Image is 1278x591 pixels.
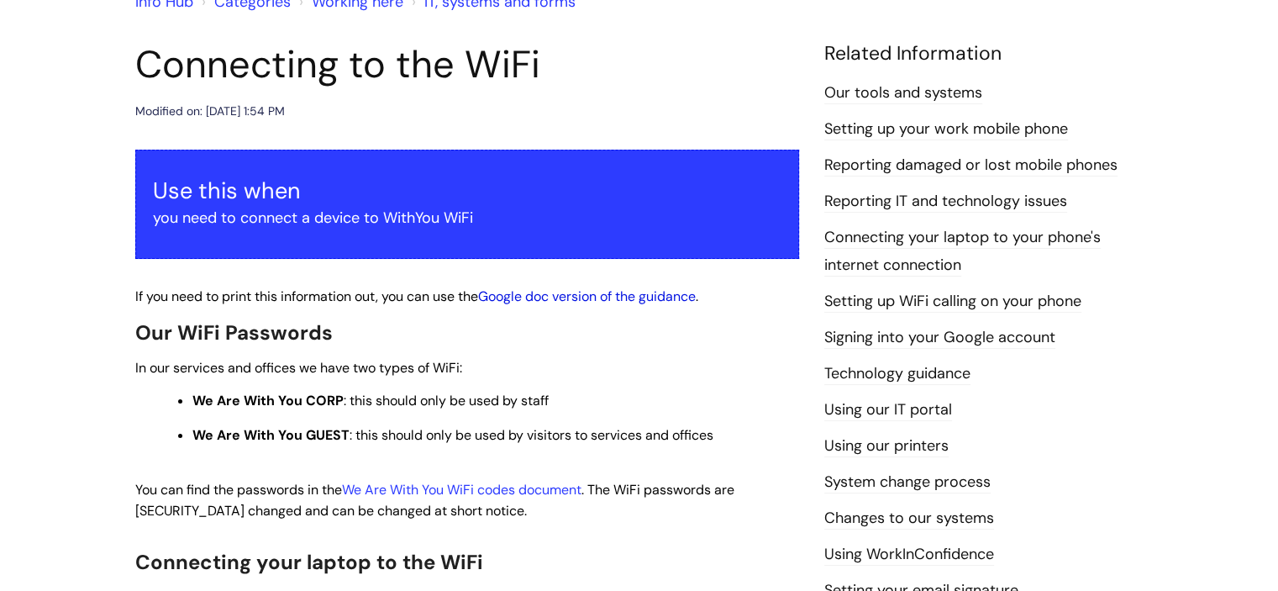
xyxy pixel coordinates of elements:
[135,549,483,575] span: Connecting your laptop to the WiFi
[192,426,713,444] span: : this should only be used by visitors to services and offices
[478,288,696,305] a: Google doc version of the guidance
[135,319,333,346] span: Our WiFi Passwords
[342,481,581,499] a: We Are With You WiFi codes document
[824,363,970,385] a: Technology guidance
[824,472,991,493] a: System change process
[824,327,1055,349] a: Signing into your Google account
[153,177,781,204] h3: Use this when
[824,42,1144,66] h4: Related Information
[824,544,994,566] a: Using WorkInConfidence
[824,82,982,104] a: Our tools and systems
[824,435,949,457] a: Using our printers
[824,291,1081,313] a: Setting up WiFi calling on your phone
[135,288,698,305] span: If you need to print this information out, you can use the .
[135,481,734,520] span: You can find the passwords in the . The WiFi passwords are [SECURITY_DATA] changed and can be cha...
[192,392,549,409] span: : this should only be used by staff
[135,42,799,87] h1: Connecting to the WiFi
[824,227,1101,276] a: Connecting your laptop to your phone's internet connection
[824,119,1068,140] a: Setting up your work mobile phone
[824,508,994,530] a: Changes to our systems
[135,101,285,122] div: Modified on: [DATE] 1:54 PM
[192,392,344,409] strong: We Are With You CORP
[192,426,350,444] strong: We Are With You GUEST
[135,359,462,377] span: In our services and offices we have two types of WiFi:
[153,204,781,231] p: you need to connect a device to WithYou WiFi
[824,191,1067,213] a: Reporting IT and technology issues
[824,155,1118,177] a: Reporting damaged or lost mobile phones
[824,399,952,421] a: Using our IT portal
